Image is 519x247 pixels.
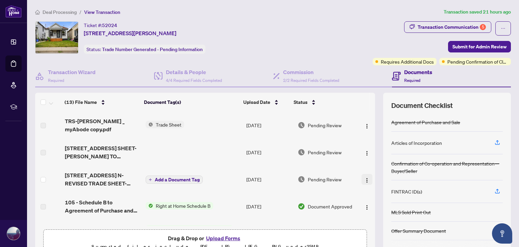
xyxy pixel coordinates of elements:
th: Upload Date [241,93,291,112]
span: Required [404,78,420,83]
button: Add a Document Tag [146,175,203,184]
img: IMG-40751569_1.jpg [35,22,78,53]
h4: Commission [283,68,339,76]
img: logo [5,5,22,18]
div: FINTRAC ID(s) [391,188,422,195]
td: [DATE] [244,112,295,139]
span: 2/2 Required Fields Completed [283,78,339,83]
span: plus [149,178,152,181]
button: Upload Forms [204,234,242,243]
button: Open asap [492,223,512,244]
div: Agreement of Purchase and Sale [391,118,460,126]
img: Logo [364,151,370,156]
img: Logo [364,205,370,210]
span: Pending Confirmation of Closing [447,58,508,65]
span: 105 - Schedule B to Agreement of Purchase and Sale - Revised [DATE] 1 1 1 1.pdf [65,198,140,215]
h4: Documents [404,68,432,76]
img: Document Status [298,121,305,129]
button: Logo [362,147,372,158]
div: Transaction Communication [418,22,486,32]
span: ellipsis [501,26,505,31]
td: [DATE] [244,139,295,166]
span: View Transaction [84,9,120,15]
div: Confirmation of Co-operation and Representation—Buyer/Seller [391,160,503,175]
button: Logo [362,174,372,185]
img: Status Icon [146,225,153,233]
img: Logo [364,123,370,129]
button: Logo [362,120,372,131]
span: 4/4 Required Fields Completed [166,78,222,83]
img: Document Status [298,149,305,156]
article: Transaction saved 21 hours ago [444,8,511,16]
button: Submit for Admin Review [448,41,511,52]
span: Upload Date [243,98,270,106]
button: Add a Document Tag [146,176,203,184]
div: Ticket #: [84,21,117,29]
span: Pending Review [308,121,342,129]
span: [STREET_ADDRESS] SHEET-[PERSON_NAME] TO REVIEW.pdf [65,144,140,160]
span: TRS-[PERSON_NAME] _ myAbode copy.pdf [65,117,140,133]
span: (13) File Name [65,98,97,106]
div: Offer Summary Document [391,227,446,234]
span: Right at Home Schedule B [153,202,213,209]
td: [DATE] [244,193,295,220]
span: home [35,10,40,15]
span: Commission Statement Sent to Lawyer [153,225,233,233]
img: Status Icon [146,121,153,128]
button: Status IconRight at Home Schedule B [146,202,213,209]
span: Drag & Drop or [168,234,242,243]
button: Transaction Communication5 [404,21,491,33]
h4: Details & People [166,68,222,76]
span: [STREET_ADDRESS][PERSON_NAME] [84,29,176,37]
h4: Transaction Wizard [48,68,96,76]
span: [STREET_ADDRESS] N-REVISED TRADE SHEET-TAFHIM TO REVIEW.pdf [65,171,140,187]
img: Logo [364,178,370,183]
span: Pending Review [308,149,342,156]
li: / [79,8,81,16]
span: Deal Processing [43,9,77,15]
span: 52024 [102,22,117,28]
th: Status [291,93,352,112]
th: Document Tag(s) [141,93,241,112]
img: Document Status [298,176,305,183]
button: Status IconTrade Sheet [146,121,184,128]
span: Requires Additional Docs [381,58,434,65]
img: Document Status [298,203,305,210]
div: MLS Sold Print Out [391,208,431,216]
div: 5 [480,24,486,30]
span: Trade Sheet [153,121,184,128]
span: Required [48,78,64,83]
th: (13) File Name [62,93,141,112]
button: Status IconCommission Statement Sent to Lawyer [146,225,233,244]
span: Document Approved [308,203,352,210]
button: Logo [362,201,372,212]
span: Trade Number Generated - Pending Information [102,46,203,52]
div: Articles of Incorporation [391,139,442,147]
img: Status Icon [146,202,153,209]
td: [DATE] [244,166,295,193]
span: Document Checklist [391,101,453,110]
div: Status: [84,45,205,54]
span: Pending Review [308,176,342,183]
img: Profile Icon [7,227,20,240]
span: Submit for Admin Review [452,41,506,52]
span: Add a Document Tag [155,177,200,182]
span: Status [294,98,307,106]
